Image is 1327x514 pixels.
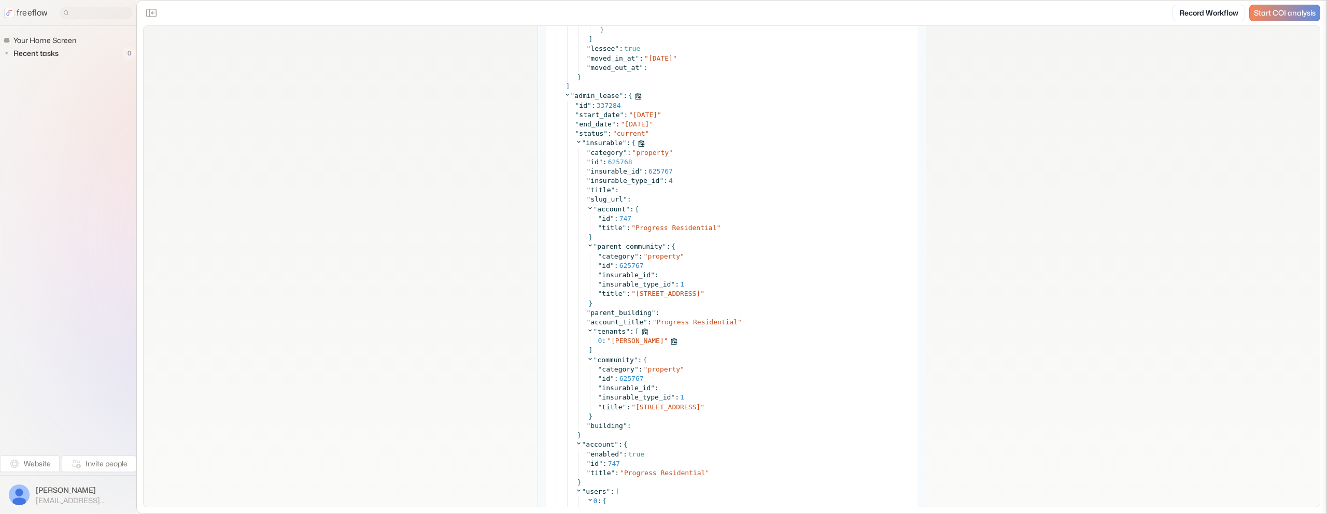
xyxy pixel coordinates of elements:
[590,318,643,326] span: account_title
[36,485,128,495] span: [PERSON_NAME]
[635,205,639,214] span: {
[617,130,645,137] span: current
[623,450,627,458] span: :
[598,271,602,279] span: "
[624,469,705,477] span: Progress Residential
[680,252,684,260] span: "
[629,111,633,119] span: "
[603,130,608,137] span: "
[598,215,602,222] span: "
[598,280,602,288] span: "
[621,120,625,128] span: "
[680,393,684,401] span: 1
[623,139,627,147] span: "
[590,186,611,194] span: title
[575,130,580,137] span: "
[639,54,643,62] span: :
[587,186,591,194] span: "
[590,469,611,477] span: title
[590,54,635,62] span: moved_in_at
[598,224,602,232] span: "
[636,290,700,297] span: [STREET_ADDRESS]
[587,309,591,317] span: "
[634,365,639,373] span: "
[608,460,620,467] span: 747
[602,262,610,269] span: id
[644,252,648,260] span: "
[587,450,591,458] span: "
[602,403,622,411] span: title
[597,205,626,213] span: account
[643,318,647,326] span: "
[597,327,626,335] span: tenants
[657,318,738,326] span: Progress Residential
[624,45,640,52] span: true
[589,346,593,354] span: ]
[587,422,591,430] span: "
[577,73,582,81] span: }
[651,384,655,392] span: "
[627,149,631,156] span: :
[598,290,602,297] span: "
[587,149,591,156] span: "
[575,120,580,128] span: "
[627,422,631,430] span: :
[625,120,649,128] span: [DATE]
[587,54,591,62] span: "
[626,205,630,213] span: "
[614,440,618,448] span: "
[586,488,606,495] span: users
[612,120,616,128] span: "
[611,469,615,477] span: "
[669,177,673,184] span: 4
[652,309,656,317] span: "
[666,242,670,251] span: :
[62,455,136,472] button: Invite people
[630,327,634,336] span: :
[680,365,684,373] span: "
[671,393,675,401] span: "
[620,469,624,477] span: "
[705,469,710,477] span: "
[590,149,623,156] span: category
[122,47,136,60] span: 0
[615,186,619,194] span: :
[594,497,598,505] span: 0
[659,177,663,184] span: "
[1249,5,1320,21] a: Start COI analysis
[590,158,599,166] span: id
[577,478,582,486] span: }
[589,233,593,241] span: }
[635,327,639,336] span: [
[590,309,651,317] span: parent_building
[599,158,603,166] span: "
[11,48,62,59] span: Recent tasks
[626,327,630,335] span: "
[594,205,598,213] span: "
[594,356,598,364] span: "
[587,167,591,175] span: "
[639,252,643,260] span: :
[628,91,632,101] span: {
[631,403,636,411] span: "
[624,111,628,119] span: :
[645,130,650,137] span: "
[615,469,619,477] span: :
[602,375,610,382] span: id
[602,384,651,392] span: insurable_id
[579,130,603,137] span: status
[673,54,677,62] span: "
[622,224,626,232] span: "
[589,299,593,307] span: }
[619,262,644,269] span: 625767
[655,384,659,392] span: :
[623,195,627,203] span: "
[614,375,618,382] span: :
[611,337,664,345] span: [PERSON_NAME]
[594,327,598,335] span: "
[579,111,619,119] span: start_date
[575,111,580,119] span: "
[1173,5,1245,21] a: Record Workflow
[610,215,614,222] span: "
[613,130,617,137] span: "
